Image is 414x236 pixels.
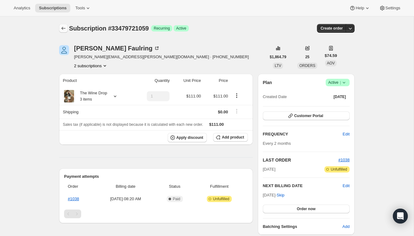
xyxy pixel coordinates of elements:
[59,45,69,55] span: Dominic Faulring
[72,4,95,12] button: Tools
[154,26,170,31] span: Recurring
[232,108,242,115] button: Shipping actions
[333,94,346,99] span: [DATE]
[59,74,133,87] th: Product
[294,113,323,118] span: Customer Portal
[209,122,224,127] span: $111.00
[68,196,79,201] a: #1038
[297,206,315,211] span: Order now
[39,6,67,11] span: Subscriptions
[263,94,287,100] span: Created Date
[194,183,244,190] span: Fulfillment
[35,4,70,12] button: Subscriptions
[173,196,180,201] span: Paid
[263,111,350,120] button: Customer Portal
[222,135,244,140] span: Add product
[176,135,203,140] span: Apply discount
[299,64,315,68] span: ORDERS
[301,53,313,61] button: 25
[10,4,34,12] button: Analytics
[176,26,186,31] span: Active
[375,4,404,12] button: Settings
[321,26,343,31] span: Create order
[305,54,309,59] span: 25
[275,64,281,68] span: LTV
[203,74,230,87] th: Price
[263,224,342,230] h6: Batching Settings
[277,192,284,198] span: Skip
[80,97,92,101] small: 3 items
[64,173,248,180] h2: Payment attempts
[263,157,338,163] h2: LAST ORDER
[325,53,337,59] span: $74.59
[59,105,133,119] th: Shipping
[328,79,347,86] span: Active
[266,53,290,61] button: $1,864.79
[171,74,203,87] th: Unit Price
[263,193,285,197] span: [DATE] ·
[263,79,272,86] h2: Plan
[75,6,85,11] span: Tools
[343,131,350,137] span: Edit
[75,90,107,102] div: The Wine Drop
[168,133,207,142] button: Apply discount
[232,92,242,99] button: Product actions
[330,92,350,101] button: [DATE]
[186,94,201,98] span: $111.00
[263,166,276,172] span: [DATE]
[74,63,108,69] button: Product actions
[263,205,350,213] button: Order now
[340,80,341,85] span: |
[263,183,343,189] h2: NEXT BILLING DATE
[263,141,291,146] span: Every 2 months
[270,54,286,59] span: $1,864.79
[331,167,347,172] span: Unfulfilled
[14,6,30,11] span: Analytics
[96,196,155,202] span: [DATE] · 08:20 AM
[346,4,374,12] button: Help
[64,180,94,193] th: Order
[213,94,228,98] span: $111.00
[59,24,68,33] button: Subscriptions
[263,131,343,137] h2: FREQUENCY
[356,6,364,11] span: Help
[343,183,350,189] button: Edit
[213,133,248,142] button: Add product
[64,210,248,218] nav: Pagination
[393,209,408,224] div: Open Intercom Messenger
[69,25,149,32] span: Subscription #33479721059
[74,54,249,60] span: [PERSON_NAME][EMAIL_ADDRESS][PERSON_NAME][DOMAIN_NAME] · [PHONE_NUMBER]
[273,190,288,200] button: Skip
[327,61,335,65] span: AOV
[218,110,228,114] span: $0.00
[159,183,191,190] span: Status
[317,24,347,33] button: Create order
[213,196,230,201] span: Unfulfilled
[74,45,160,51] div: [PERSON_NAME] Faulring
[63,122,203,127] span: Sales tax (if applicable) is not displayed because it is calculated with each new order.
[342,224,350,230] span: Add
[338,158,350,162] a: #1038
[96,183,155,190] span: Billing date
[339,222,353,232] button: Add
[338,157,350,163] button: #1038
[385,6,400,11] span: Settings
[133,74,171,87] th: Quantity
[339,129,353,139] button: Edit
